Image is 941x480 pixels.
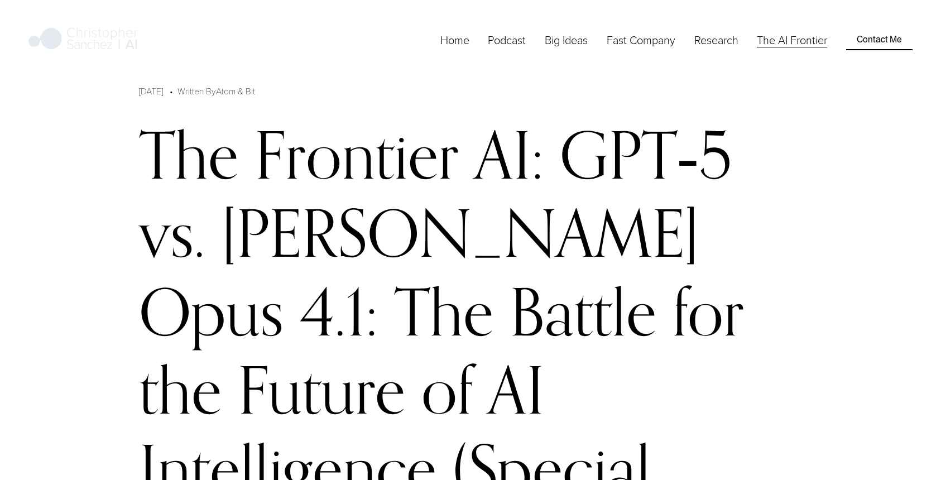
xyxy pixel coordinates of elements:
a: Atom & Bit [216,85,255,97]
a: folder dropdown [545,31,588,49]
a: Home [440,31,469,49]
a: Contact Me [846,29,913,50]
div: Written By [177,84,255,98]
span: [DATE] [139,85,163,97]
a: The AI Frontier [757,31,827,49]
a: folder dropdown [694,31,738,49]
span: Big Ideas [545,32,588,47]
a: Podcast [488,31,526,49]
a: folder dropdown [607,31,675,49]
img: Christopher Sanchez | AI [28,26,138,54]
span: Research [694,32,738,47]
span: Fast Company [607,32,675,47]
